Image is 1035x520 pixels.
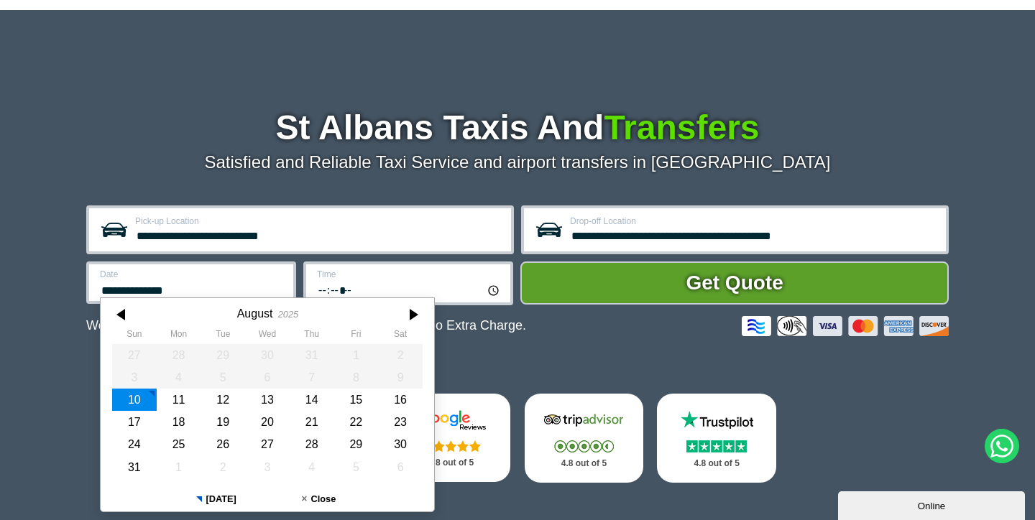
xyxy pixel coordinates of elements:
[290,411,334,433] div: 21 August 2025
[201,366,245,389] div: 05 August 2025
[334,411,379,433] div: 22 August 2025
[290,456,334,478] div: 04 September 2025
[378,411,423,433] div: 23 August 2025
[673,455,760,473] p: 4.8 out of 5
[334,329,379,343] th: Friday
[245,411,290,433] div: 20 August 2025
[135,217,502,226] label: Pick-up Location
[157,411,201,433] div: 18 August 2025
[334,344,379,366] div: 01 August 2025
[157,366,201,389] div: 04 August 2025
[290,344,334,366] div: 31 July 2025
[157,344,201,366] div: 28 July 2025
[201,456,245,478] div: 02 September 2025
[201,389,245,411] div: 12 August 2025
[540,409,627,431] img: Tripadvisor
[86,318,526,333] p: We Now Accept Card & Contactless Payment In
[317,270,502,279] label: Time
[201,344,245,366] div: 29 July 2025
[100,270,285,279] label: Date
[378,344,423,366] div: 02 August 2025
[112,366,157,389] div: 03 August 2025
[112,389,157,411] div: 10 August 2025
[112,411,157,433] div: 17 August 2025
[267,487,370,511] button: Close
[686,440,747,452] img: Stars
[245,366,290,389] div: 06 August 2025
[112,329,157,343] th: Sunday
[334,389,379,411] div: 15 August 2025
[525,394,644,483] a: Tripadvisor Stars 4.8 out of 5
[657,394,776,483] a: Trustpilot Stars 4.8 out of 5
[165,487,267,511] button: [DATE]
[378,389,423,411] div: 16 August 2025
[245,433,290,455] div: 27 August 2025
[86,152,949,172] p: Satisfied and Reliable Taxi Service and airport transfers in [GEOGRAPHIC_DATA]
[157,433,201,455] div: 25 August 2025
[378,433,423,455] div: 30 August 2025
[334,433,379,455] div: 29 August 2025
[334,456,379,478] div: 05 September 2025
[290,329,334,343] th: Thursday
[540,455,628,473] p: 4.8 out of 5
[86,111,949,145] h1: St Albans Taxis And
[290,433,334,455] div: 28 August 2025
[408,409,494,431] img: Google
[245,344,290,366] div: 30 July 2025
[201,411,245,433] div: 19 August 2025
[112,433,157,455] div: 24 August 2025
[112,344,157,366] div: 27 July 2025
[245,456,290,478] div: 03 September 2025
[408,454,495,472] p: 4.8 out of 5
[112,456,157,478] div: 31 August 2025
[604,108,759,147] span: Transfers
[392,394,511,482] a: Google Stars 4.8 out of 5
[157,389,201,411] div: 11 August 2025
[290,389,334,411] div: 14 August 2025
[157,456,201,478] div: 01 September 2025
[742,316,949,336] img: Credit And Debit Cards
[378,456,423,478] div: 06 September 2025
[201,329,245,343] th: Tuesday
[520,261,949,305] button: Get Quote
[362,318,526,333] span: The Car at No Extra Charge.
[838,488,1028,520] iframe: chat widget
[554,440,614,452] img: Stars
[237,307,273,320] div: August
[245,389,290,411] div: 13 August 2025
[201,433,245,455] div: 26 August 2025
[570,217,937,226] label: Drop-off Location
[157,329,201,343] th: Monday
[245,329,290,343] th: Wednesday
[290,366,334,389] div: 07 August 2025
[378,329,423,343] th: Saturday
[334,366,379,389] div: 08 August 2025
[378,366,423,389] div: 09 August 2025
[278,309,298,320] div: 2025
[421,440,481,452] img: Stars
[673,409,760,431] img: Trustpilot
